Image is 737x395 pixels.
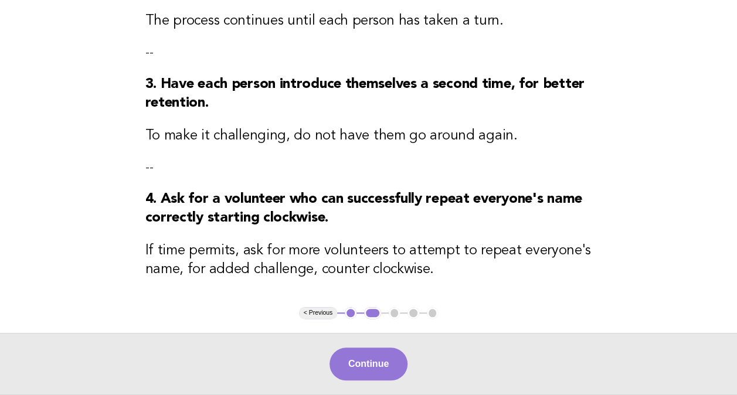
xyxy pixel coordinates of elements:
[145,159,592,176] p: --
[145,127,592,145] h3: To make it challenging, do not have them go around again.
[145,45,592,61] p: --
[145,241,592,279] h3: If time permits, ask for more volunteers to attempt to repeat everyone's name, for added challeng...
[145,192,582,225] strong: 4. Ask for a volunteer who can successfully repeat everyone's name correctly starting clockwise.
[145,12,592,30] h3: The process continues until each person has taken a turn.
[345,307,356,319] button: 1
[299,307,337,319] button: < Previous
[364,307,381,319] button: 2
[330,348,407,380] button: Continue
[145,77,585,110] strong: 3. Have each person introduce themselves a second time, for better retention.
